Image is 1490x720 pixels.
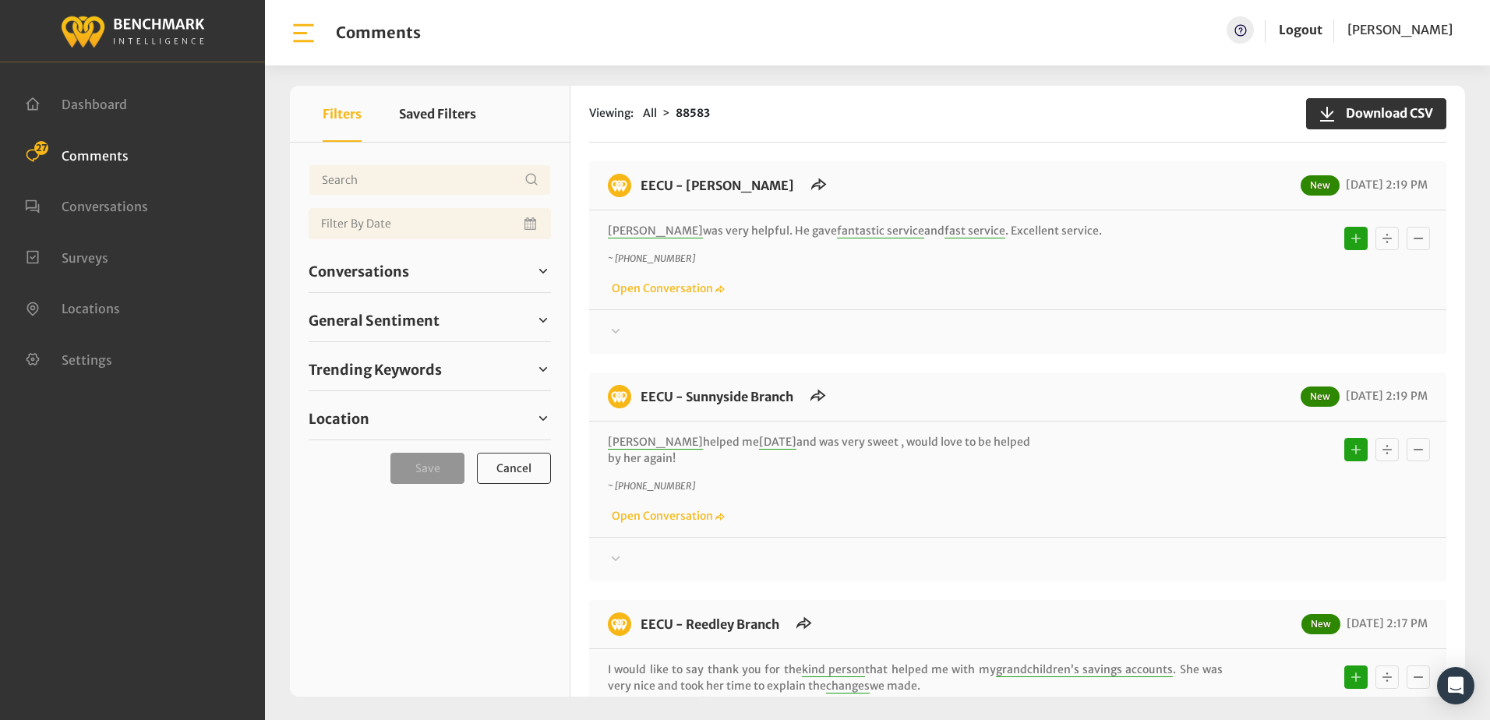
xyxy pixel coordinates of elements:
[60,12,205,50] img: benchmark
[589,105,634,122] span: Viewing:
[1340,223,1434,254] div: Basic example
[25,95,127,111] a: Dashboard
[25,299,120,315] a: Locations
[1336,104,1433,122] span: Download CSV
[608,509,725,523] a: Open Conversation
[1342,178,1428,192] span: [DATE] 2:19 PM
[309,408,369,429] span: Location
[25,351,112,366] a: Settings
[663,695,697,710] span: Cassie
[62,147,129,163] span: Comments
[944,224,1005,238] span: fast service
[62,249,108,265] span: Surveys
[309,358,551,381] a: Trending Keywords
[1301,175,1340,196] span: New
[802,662,865,677] span: kind person
[608,385,631,408] img: benchmark
[1306,98,1446,129] button: Download CSV
[608,224,703,238] span: [PERSON_NAME]
[309,309,551,332] a: General Sentiment
[631,385,803,408] h6: EECU - Sunnyside Branch
[25,197,148,213] a: Conversations
[643,106,657,120] span: All
[1342,389,1428,403] span: [DATE] 2:19 PM
[309,310,440,331] span: General Sentiment
[62,351,112,367] span: Settings
[608,435,703,450] span: [PERSON_NAME]
[62,301,120,316] span: Locations
[996,662,1174,677] span: grandchildren’s savings accounts
[323,86,362,142] button: Filters
[837,224,924,238] span: fantastic service
[25,249,108,264] a: Surveys
[631,174,803,197] h6: EECU - Van Ness
[309,261,409,282] span: Conversations
[62,199,148,214] span: Conversations
[608,612,631,636] img: benchmark
[477,453,551,484] button: Cancel
[1340,662,1434,693] div: Basic example
[1340,434,1434,465] div: Basic example
[62,97,127,112] span: Dashboard
[34,141,48,155] span: 27
[759,435,796,450] span: [DATE]
[1279,22,1322,37] a: Logout
[309,259,551,283] a: Conversations
[1347,16,1453,44] a: [PERSON_NAME]
[826,679,870,694] span: changes
[608,281,725,295] a: Open Conversation
[608,174,631,197] img: benchmark
[608,223,1223,239] p: was very helpful. He gave and . Excellent service.
[1279,16,1322,44] a: Logout
[399,86,476,142] button: Saved Filters
[1347,22,1453,37] span: [PERSON_NAME]
[309,208,551,239] input: Date range input field
[1301,614,1340,634] span: New
[641,178,794,193] a: EECU - [PERSON_NAME]
[631,612,789,636] h6: EECU - Reedley Branch
[608,252,695,264] i: ~ [PHONE_NUMBER]
[676,106,710,120] strong: 88583
[1437,667,1474,704] div: Open Intercom Messenger
[1301,386,1340,407] span: New
[608,434,1223,467] p: helped me and was very sweet , would love to be helped by her again!
[309,359,442,380] span: Trending Keywords
[309,164,551,196] input: Username
[641,616,779,632] a: EECU - Reedley Branch
[608,480,695,492] i: ~ [PHONE_NUMBER]
[25,146,129,162] a: Comments 27
[1343,616,1428,630] span: [DATE] 2:17 PM
[336,23,421,42] h1: Comments
[521,208,542,239] button: Open Calendar
[608,662,1223,711] p: I would like to say thank you for the that helped me with my . She was very nice and took her tim...
[290,19,317,47] img: bar
[309,407,551,430] a: Location
[641,389,793,404] a: EECU - Sunnyside Branch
